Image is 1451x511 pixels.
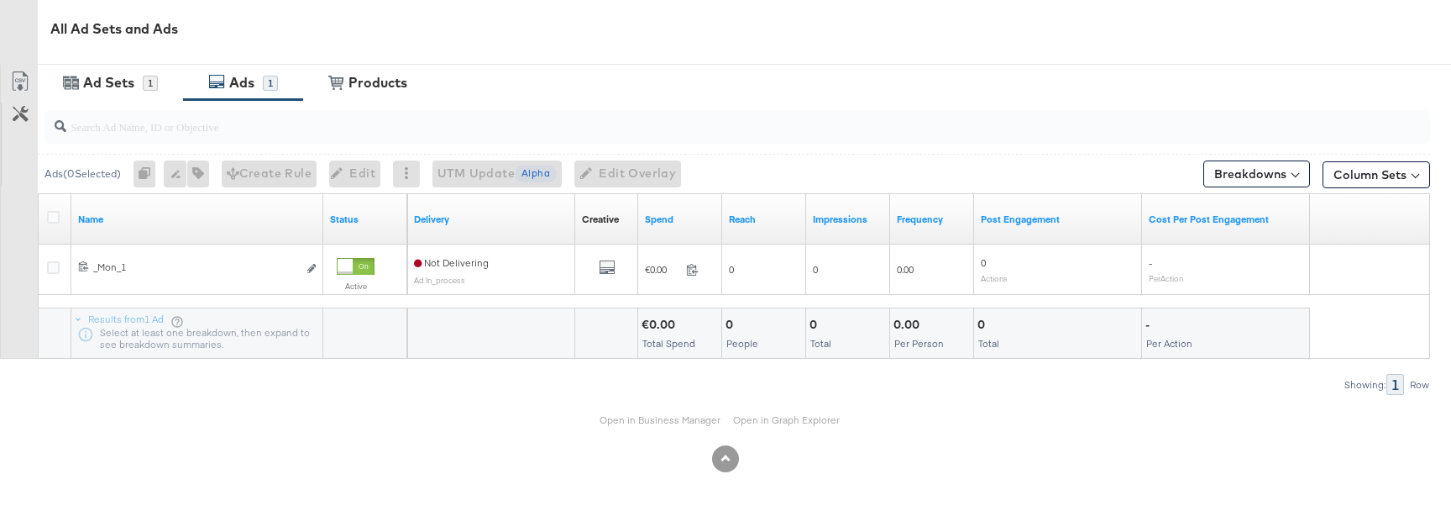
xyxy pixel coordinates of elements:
[725,317,738,333] div: 0
[729,263,734,276] span: 0
[50,19,1451,39] div: All Ad Sets and Ads
[1145,317,1155,333] div: -
[645,263,679,276] span: €0.00
[981,273,1008,283] sub: Actions
[893,317,925,333] div: 0.00
[978,337,999,350] span: Total
[813,263,818,276] span: 0
[1149,273,1183,283] sub: Per Action
[93,261,297,274] div: _Mon_1
[981,213,1135,226] a: The number of actions related to your Page's posts as a result of your ad.
[414,256,489,269] span: Not Delivering
[83,73,134,92] div: Ad Sets
[729,213,799,226] a: The number of people your ad was served to.
[600,414,720,426] a: Open in Business Manager
[1149,213,1303,226] a: The average cost per action related to your Page's posts as a result of your ad.
[642,337,695,350] span: Total Spend
[726,337,758,350] span: People
[809,317,822,333] div: 0
[1149,256,1152,269] span: -
[1146,337,1192,350] span: Per Action
[897,263,914,276] span: 0.00
[414,275,465,285] sub: Ad In_process
[229,73,254,92] div: Ads
[1344,379,1386,391] div: Showing:
[981,256,986,269] span: 0
[582,213,619,226] a: Shows the creative associated with your ad.
[894,337,944,350] span: Per Person
[813,213,883,226] a: The number of times your ad was served. On mobile apps an ad is counted as served the first time ...
[642,317,680,333] div: €0.00
[582,213,619,226] div: Creative
[78,213,317,226] a: Ad Name.
[330,213,401,226] a: Shows the current state of your Ad.
[977,317,990,333] div: 0
[1409,379,1430,391] div: Row
[348,73,407,92] div: Products
[1203,161,1310,187] button: Breakdowns
[1323,161,1430,188] button: Column Sets
[733,414,840,426] a: Open in Graph Explorer
[143,76,158,91] div: 1
[645,213,715,226] a: The total amount spent to date.
[45,166,121,182] div: Ads ( 0 Selected)
[337,281,375,292] label: Active
[810,337,831,350] span: Total
[134,161,164,187] div: 0
[66,103,1304,136] input: Search Ad Name, ID or Objective
[1386,374,1404,395] div: 1
[414,213,568,226] a: Reflects the ability of your Ad to achieve delivery.
[897,213,967,226] a: The average number of times your ad was served to each person.
[263,76,278,91] div: 1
